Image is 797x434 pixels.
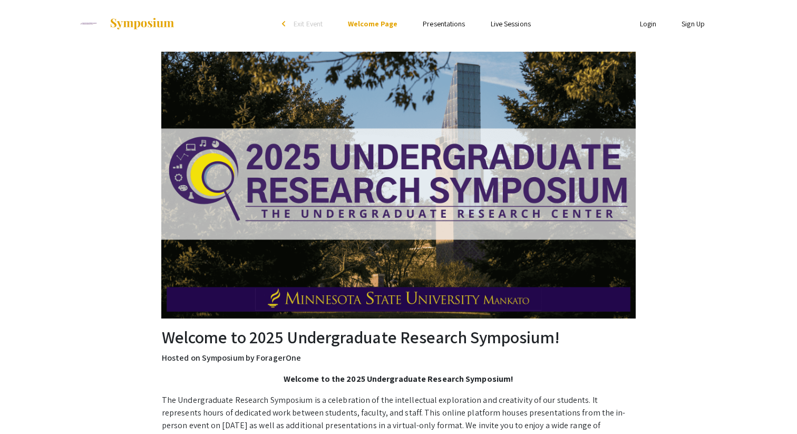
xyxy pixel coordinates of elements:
a: Live Sessions [491,19,531,28]
img: 2025 Undergraduate Research Symposium [161,52,636,319]
span: Exit Event [294,19,323,28]
a: 2025 Undergraduate Research Symposium [80,11,175,37]
a: Login [640,19,657,28]
p: Hosted on Symposium by ForagerOne [162,352,635,364]
h2: Welcome to 2025 Undergraduate Research Symposium! [162,327,635,347]
img: Symposium by ForagerOne [109,17,175,30]
strong: Welcome to the 2025 Undergraduate Research Symposium! [284,373,513,384]
a: Welcome Page [348,19,397,28]
a: Presentations [423,19,465,28]
a: Sign Up [682,19,705,28]
div: arrow_back_ios [282,21,288,27]
img: 2025 Undergraduate Research Symposium [80,11,99,37]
